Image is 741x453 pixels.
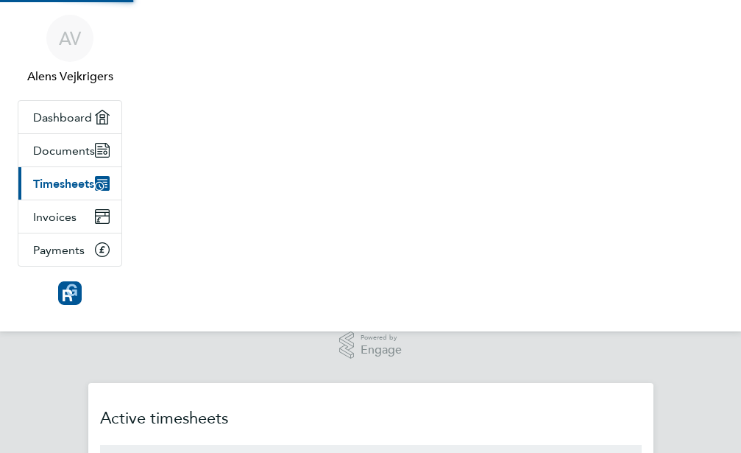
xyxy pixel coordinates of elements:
[18,15,122,85] a: AVAlens Vejkrigers
[18,167,121,200] a: Timesheets
[58,281,82,305] img: resourcinggroup-logo-retina.png
[18,68,122,85] span: Alens Vejkrigers
[33,243,85,257] span: Payments
[18,101,121,133] a: Dashboard
[100,407,642,445] h2: Active timesheets
[33,144,95,158] span: Documents
[33,110,92,124] span: Dashboard
[361,344,402,357] span: Engage
[18,281,122,305] a: Go to home page
[18,233,121,266] a: Payments
[361,331,402,344] span: Powered by
[33,210,77,224] span: Invoices
[339,331,402,359] a: Powered byEngage
[18,200,121,233] a: Invoices
[18,134,121,166] a: Documents
[59,29,81,48] span: AV
[33,177,94,191] span: Timesheets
